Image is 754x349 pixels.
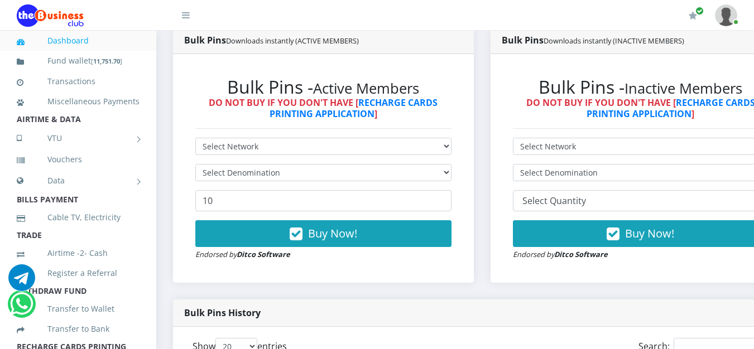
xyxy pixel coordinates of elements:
small: Downloads instantly (ACTIVE MEMBERS) [226,36,359,46]
a: Dashboard [17,28,140,54]
a: Chat for support [8,273,35,291]
img: User [715,4,737,26]
small: Inactive Members [625,79,742,98]
a: Vouchers [17,147,140,172]
a: Transfer to Wallet [17,296,140,322]
strong: Ditco Software [554,249,608,259]
input: Enter Quantity [195,190,452,211]
img: Logo [17,4,84,27]
a: Airtime -2- Cash [17,240,140,266]
a: Miscellaneous Payments [17,89,140,114]
strong: DO NOT BUY IF YOU DON'T HAVE [ ] [209,96,438,119]
strong: Bulk Pins [184,34,359,46]
strong: Bulk Pins [502,34,684,46]
a: Transactions [17,69,140,94]
b: 11,751.70 [93,57,120,65]
strong: Bulk Pins History [184,307,261,319]
small: [ ] [91,57,122,65]
a: Data [17,167,140,195]
small: Downloads instantly (INACTIVE MEMBERS) [544,36,684,46]
button: Buy Now! [195,220,452,247]
a: Fund wallet[11,751.70] [17,48,140,74]
small: Endorsed by [513,249,608,259]
a: VTU [17,124,140,152]
a: Chat for support [10,299,33,317]
span: Renew/Upgrade Subscription [695,7,704,15]
a: Transfer to Bank [17,316,140,342]
small: Active Members [313,79,419,98]
i: Renew/Upgrade Subscription [689,11,697,20]
strong: Ditco Software [237,249,290,259]
h2: Bulk Pins - [195,76,452,98]
a: RECHARGE CARDS PRINTING APPLICATION [270,96,438,119]
a: Cable TV, Electricity [17,205,140,230]
span: Buy Now! [625,226,674,241]
a: Register a Referral [17,260,140,286]
span: Buy Now! [308,226,357,241]
small: Endorsed by [195,249,290,259]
